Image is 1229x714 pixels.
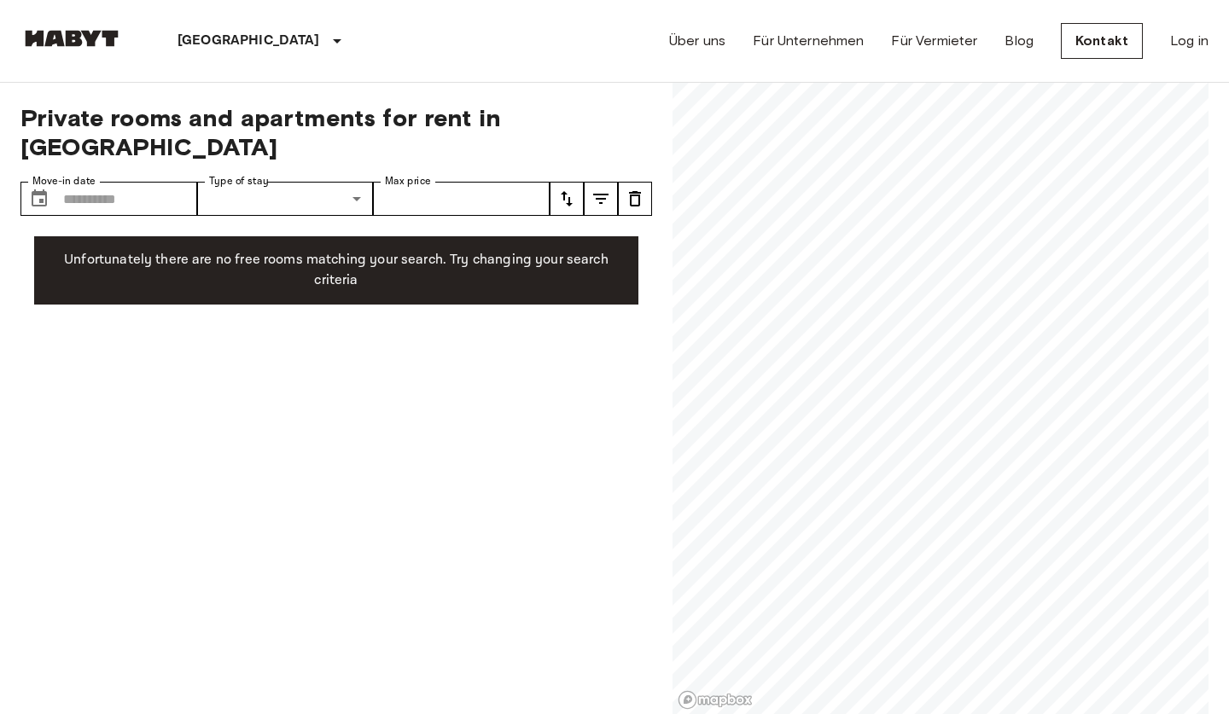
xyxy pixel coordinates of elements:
[618,182,652,216] button: tune
[385,174,431,189] label: Max price
[669,31,725,51] a: Über uns
[1061,23,1143,59] a: Kontakt
[22,182,56,216] button: Choose date
[48,250,625,291] p: Unfortunately there are no free rooms matching your search. Try changing your search criteria
[1005,31,1034,51] a: Blog
[1170,31,1209,51] a: Log in
[20,30,123,47] img: Habyt
[753,31,864,51] a: Für Unternehmen
[584,182,618,216] button: tune
[32,174,96,189] label: Move-in date
[550,182,584,216] button: tune
[209,174,269,189] label: Type of stay
[20,103,652,161] span: Private rooms and apartments for rent in [GEOGRAPHIC_DATA]
[891,31,977,51] a: Für Vermieter
[678,690,753,710] a: Mapbox logo
[178,31,320,51] p: [GEOGRAPHIC_DATA]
